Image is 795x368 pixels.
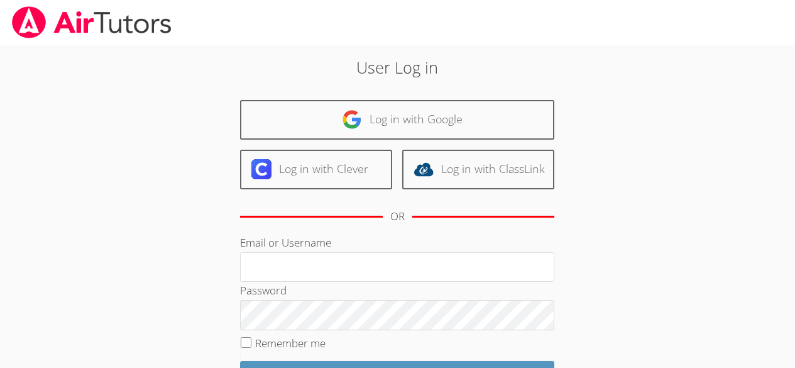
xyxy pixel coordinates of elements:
[342,109,362,130] img: google-logo-50288ca7cdecda66e5e0955fdab243c47b7ad437acaf1139b6f446037453330a.svg
[240,150,392,189] a: Log in with Clever
[240,235,331,250] label: Email or Username
[390,208,405,226] div: OR
[402,150,554,189] a: Log in with ClassLink
[414,159,434,179] img: classlink-logo-d6bb404cc1216ec64c9a2012d9dc4662098be43eaf13dc465df04b49fa7ab582.svg
[240,283,287,298] label: Password
[11,6,173,38] img: airtutors_banner-c4298cdbf04f3fff15de1276eac7730deb9818008684d7c2e4769d2f7ddbe033.png
[183,55,612,79] h2: User Log in
[255,336,326,350] label: Remember me
[251,159,271,179] img: clever-logo-6eab21bc6e7a338710f1a6ff85c0baf02591cd810cc4098c63d3a4b26e2feb20.svg
[240,100,554,140] a: Log in with Google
